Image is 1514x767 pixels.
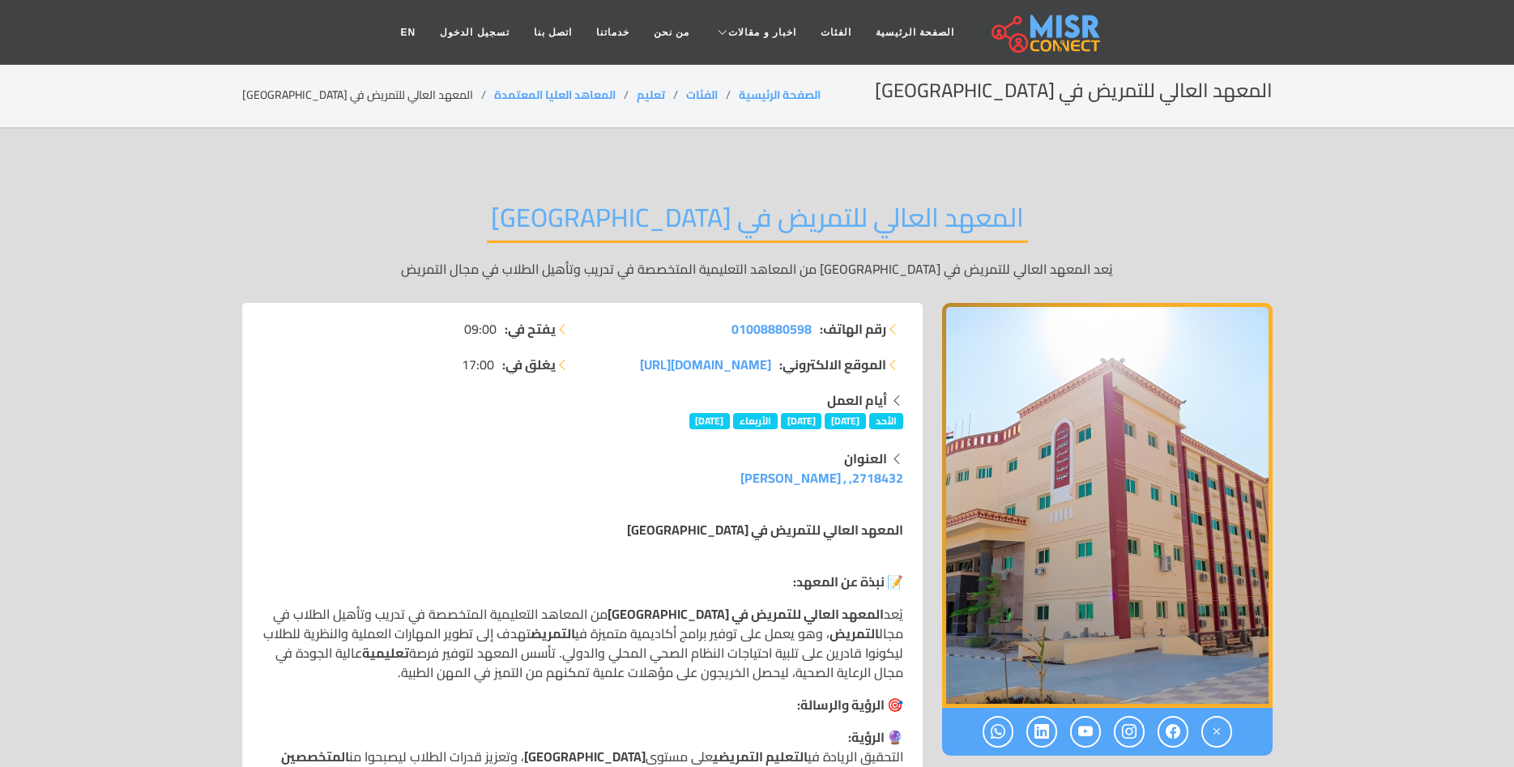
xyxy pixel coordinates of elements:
[428,17,521,48] a: تسجيل الدخول
[820,319,886,339] strong: رقم الهاتف:
[830,621,879,646] strong: التمريض
[640,355,771,374] a: [DOMAIN_NAME][URL]
[262,604,903,682] p: يُعد من المعاهد التعليمية المتخصصة في تدريب وتأهيل الطلاب في مجال ، وهو يعمل على توفير برامج أكاد...
[781,413,822,429] span: [DATE]
[502,355,556,374] strong: يغلق في:
[389,17,429,48] a: EN
[728,25,796,40] span: اخبار و مقالات
[584,17,642,48] a: خدماتنا
[627,518,903,542] strong: المعهد العالي للتمريض في [GEOGRAPHIC_DATA]
[689,413,731,429] span: [DATE]
[608,602,884,626] strong: المعهد العالي للتمريض في [GEOGRAPHIC_DATA]
[808,17,864,48] a: الفئات
[942,303,1273,708] img: المعهد العالي للتمريض في بني سويف
[740,466,903,490] a: 2718432, , [PERSON_NAME]
[864,17,966,48] a: الصفحة الرئيسية
[848,725,903,749] strong: 🔮 الرؤية:
[869,413,903,429] span: الأحد
[242,87,494,104] li: المعهد العالي للتمريض في [GEOGRAPHIC_DATA]
[992,12,1100,53] img: main.misr_connect
[827,388,887,412] strong: أيام العمل
[739,84,821,105] a: الصفحة الرئيسية
[942,303,1273,708] div: 1 / 1
[362,641,409,665] strong: تعليمية
[487,202,1028,243] h2: المعهد العالي للتمريض في [GEOGRAPHIC_DATA]
[464,319,497,339] span: 09:00
[844,446,887,471] strong: العنوان
[733,413,778,429] span: الأربعاء
[640,352,771,377] span: [DOMAIN_NAME][URL]
[531,621,575,646] strong: التمريض
[731,319,812,339] a: 01008880598
[242,259,1273,279] p: يُعد المعهد العالي للتمريض في [GEOGRAPHIC_DATA] من المعاهد التعليمية المتخصصة في تدريب وتأهيل الط...
[825,413,866,429] span: [DATE]
[779,355,886,374] strong: الموقع الالكتروني:
[702,17,808,48] a: اخبار و مقالات
[494,84,616,105] a: المعاهد العليا المعتمدة
[505,319,556,339] strong: يفتح في:
[793,569,903,594] strong: 📝 نبذة عن المعهد:
[462,355,494,374] span: 17:00
[686,84,718,105] a: الفئات
[797,692,903,717] strong: 🎯 الرؤية والرسالة:
[875,79,1273,103] h2: المعهد العالي للتمريض في [GEOGRAPHIC_DATA]
[522,17,584,48] a: اتصل بنا
[642,17,702,48] a: من نحن
[731,317,812,341] span: 01008880598
[637,84,665,105] a: تعليم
